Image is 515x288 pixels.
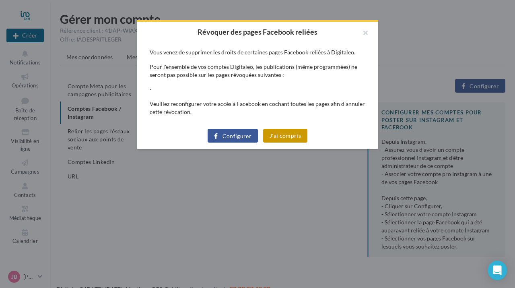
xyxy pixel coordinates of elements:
[150,63,365,79] p: Pour l'ensemble de vos comptes Digitaleo, les publications (même programmées) ne seront pas possi...
[150,28,365,35] h2: Révoquer des pages Facebook reliées
[263,129,307,143] button: J'ai compris
[222,133,252,139] span: Configurer
[208,129,258,143] button: Configurer
[488,261,507,280] div: Open Intercom Messenger
[150,85,365,93] li: -
[150,48,365,56] p: Vous venez de supprimer les droits de certaines pages Facebook reliées à Digitaleo.
[150,100,365,116] p: Veuillez reconfigurer votre accès à Facebook en cochant toutes les pages afin d'annuler cette rév...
